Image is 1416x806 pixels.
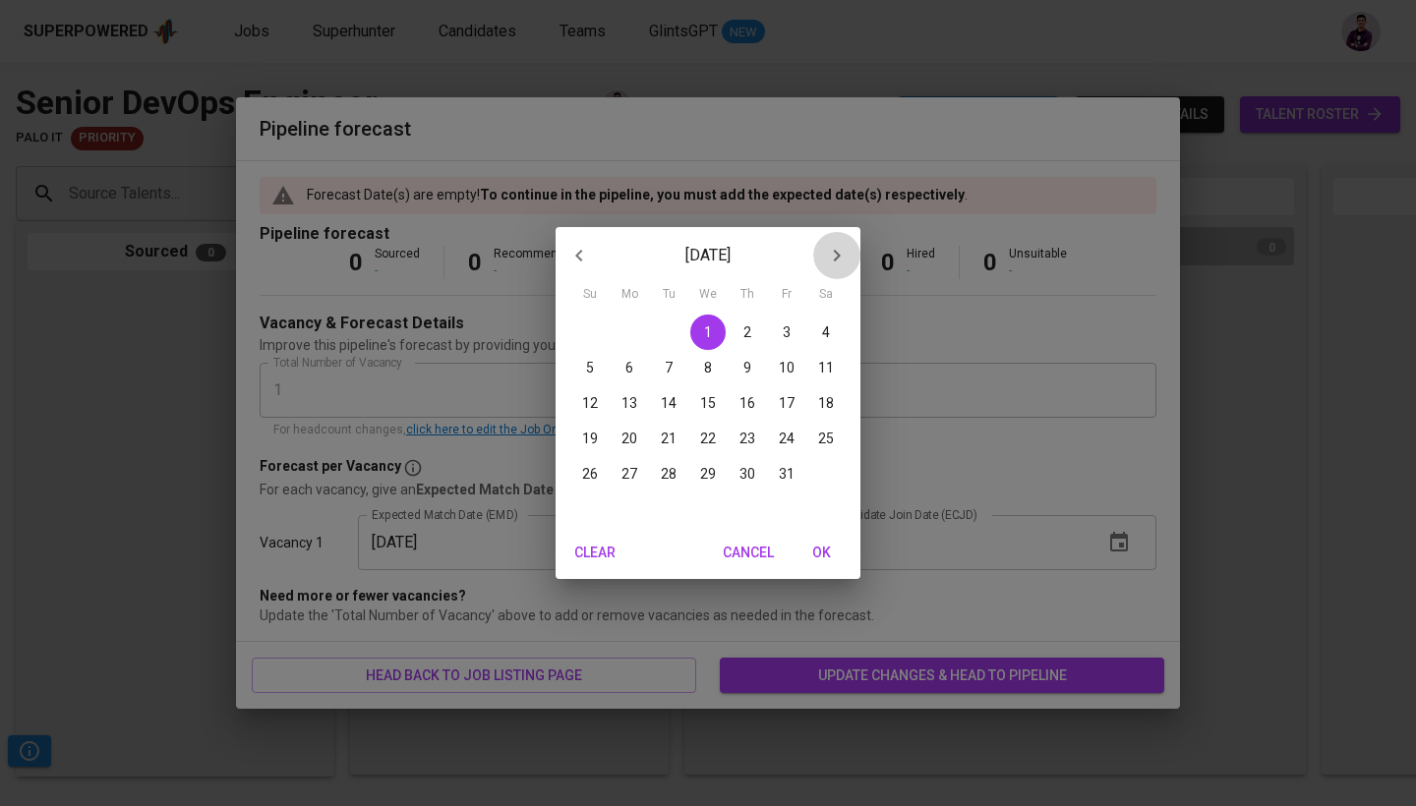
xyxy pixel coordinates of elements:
[730,315,765,350] button: 2
[779,393,795,413] p: 17
[769,315,804,350] button: 3
[571,541,619,565] span: Clear
[661,393,677,413] p: 14
[612,285,647,305] span: Mo
[808,315,844,350] button: 4
[730,456,765,491] button: 30
[822,322,830,342] p: 4
[690,315,726,350] button: 1
[739,429,755,448] p: 23
[818,393,834,413] p: 18
[661,464,677,484] p: 28
[704,322,712,342] p: 1
[572,456,608,491] button: 26
[769,285,804,305] span: Fr
[779,464,795,484] p: 31
[690,456,726,491] button: 29
[572,421,608,456] button: 19
[572,385,608,421] button: 12
[730,385,765,421] button: 16
[779,358,795,377] p: 10
[808,285,844,305] span: Sa
[690,285,726,305] span: We
[603,244,813,267] p: [DATE]
[730,421,765,456] button: 23
[661,429,677,448] p: 21
[621,393,637,413] p: 13
[769,456,804,491] button: 31
[625,358,633,377] p: 6
[572,285,608,305] span: Su
[700,429,716,448] p: 22
[651,350,686,385] button: 7
[651,385,686,421] button: 14
[743,358,751,377] p: 9
[700,393,716,413] p: 15
[769,421,804,456] button: 24
[769,385,804,421] button: 17
[730,350,765,385] button: 9
[808,385,844,421] button: 18
[612,456,647,491] button: 27
[783,322,791,342] p: 3
[723,541,774,565] span: Cancel
[790,535,853,571] button: OK
[572,350,608,385] button: 5
[651,285,686,305] span: Tu
[730,285,765,305] span: Th
[700,464,716,484] p: 29
[704,358,712,377] p: 8
[582,393,598,413] p: 12
[743,322,751,342] p: 2
[690,421,726,456] button: 22
[621,429,637,448] p: 20
[586,358,594,377] p: 5
[808,421,844,456] button: 25
[769,350,804,385] button: 10
[651,421,686,456] button: 21
[690,385,726,421] button: 15
[739,464,755,484] p: 30
[612,421,647,456] button: 20
[665,358,673,377] p: 7
[818,429,834,448] p: 25
[612,385,647,421] button: 13
[779,429,795,448] p: 24
[715,535,782,571] button: Cancel
[797,541,845,565] span: OK
[808,350,844,385] button: 11
[739,393,755,413] p: 16
[563,535,626,571] button: Clear
[651,456,686,491] button: 28
[612,350,647,385] button: 6
[582,464,598,484] p: 26
[690,350,726,385] button: 8
[621,464,637,484] p: 27
[582,429,598,448] p: 19
[818,358,834,377] p: 11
